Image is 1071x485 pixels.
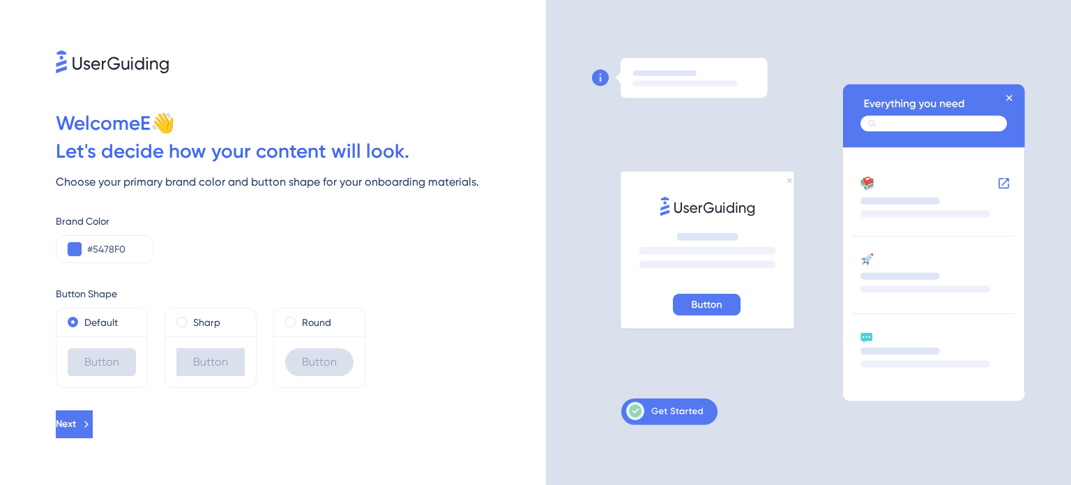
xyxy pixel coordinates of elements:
span: Next [56,416,76,433]
div: Button [176,348,245,376]
label: Default [84,314,118,331]
div: Button [285,348,354,376]
div: Button Shape [56,285,546,302]
button: Next [56,410,93,438]
div: Welcome E 👋 [56,110,546,137]
div: Let ' s decide how your content will look. [56,137,546,165]
div: Choose your primary brand color and button shape for your onboarding materials. [56,174,546,191]
label: Sharp [193,314,220,331]
label: Round [302,314,331,331]
div: Button [68,348,136,376]
div: Brand Color [56,213,546,230]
